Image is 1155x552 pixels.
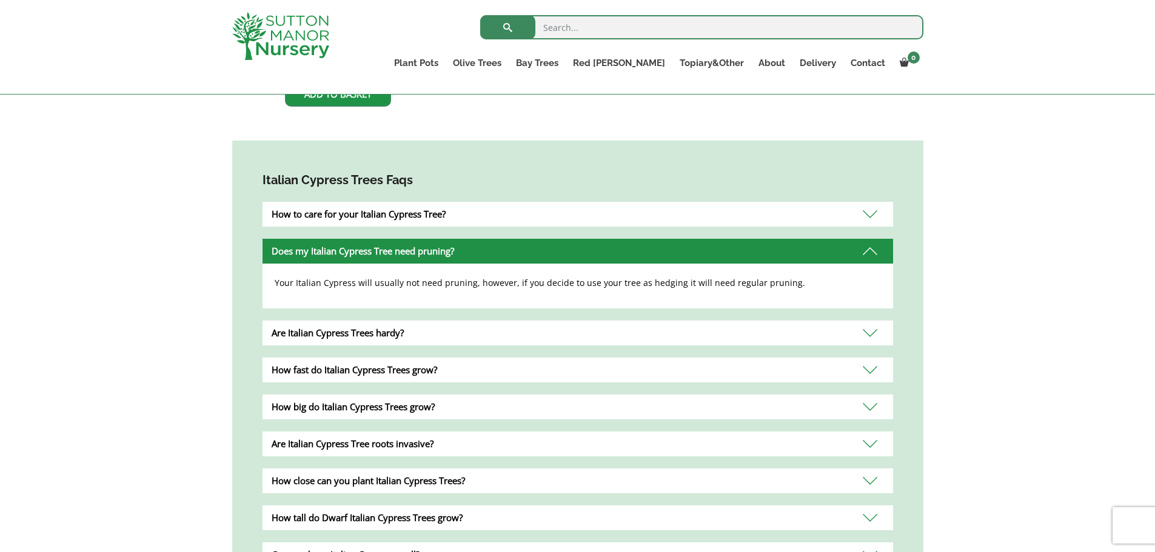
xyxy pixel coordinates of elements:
[263,468,893,493] div: How close can you plant Italian Cypress Trees?
[480,15,923,39] input: Search...
[263,357,893,382] div: How fast do Italian Cypress Trees grow?
[263,505,893,530] div: How tall do Dwarf Italian Cypress Trees grow?
[263,394,893,419] div: How big do Italian Cypress Trees grow?
[387,55,446,71] a: Plant Pots
[263,239,893,264] div: Does my Italian Cypress Tree need pruning?
[509,55,566,71] a: Bay Trees
[672,55,751,71] a: Topiary&Other
[263,321,893,345] div: Are Italian Cypress Trees hardy?
[263,202,893,227] div: How to care for your Italian Cypress Tree?
[908,52,920,64] span: 0
[232,12,329,60] img: logo
[843,55,892,71] a: Contact
[263,171,893,190] h4: Italian Cypress Trees Faqs
[446,55,509,71] a: Olive Trees
[566,55,672,71] a: Red [PERSON_NAME]
[263,431,893,456] div: Are Italian Cypress Tree roots invasive?
[792,55,843,71] a: Delivery
[751,55,792,71] a: About
[275,276,881,290] p: Your Italian Cypress will usually not need pruning, however, if you decide to use your tree as he...
[892,55,923,71] a: 0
